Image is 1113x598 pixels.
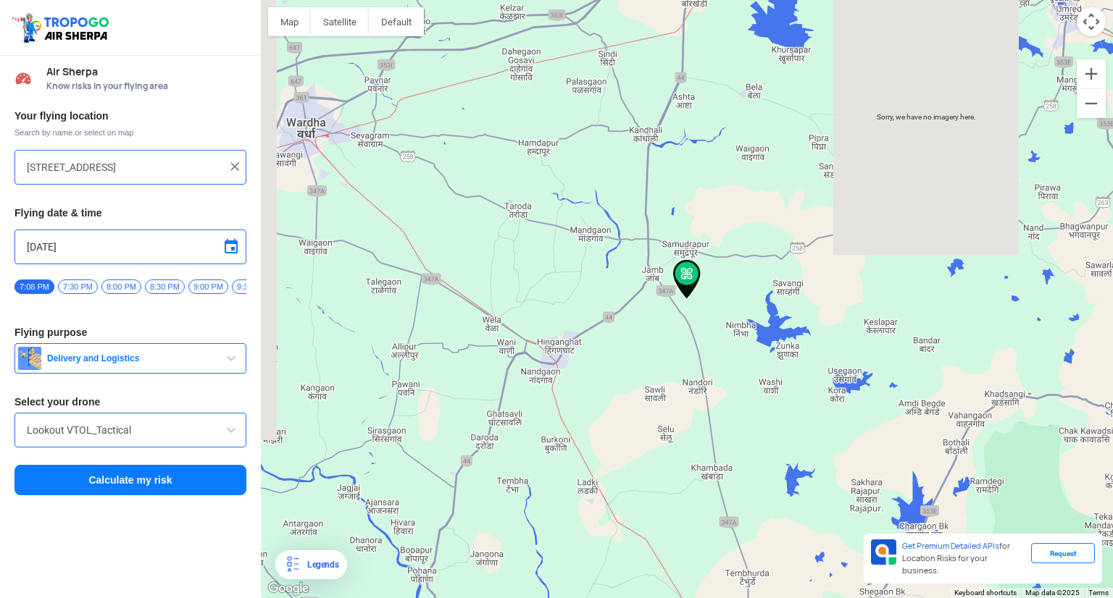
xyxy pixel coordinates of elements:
button: Map camera controls [1077,7,1106,36]
span: Air Sherpa [46,66,246,77]
span: Search by name or select on map [14,127,246,138]
span: 8:30 PM [145,279,185,294]
h3: Flying purpose [14,327,246,337]
button: Zoom in [1077,59,1106,88]
h3: Select your drone [14,397,246,407]
input: Search your flying location [27,159,223,176]
img: Legends [284,556,301,573]
input: Search by name or Brand [27,421,234,439]
button: Zoom out [1077,89,1106,118]
button: Calculate my risk [14,465,246,495]
span: Get Premium Detailed APIs [902,541,999,551]
span: 7:08 PM [14,279,54,294]
button: Delivery and Logistics [14,343,246,374]
button: Keyboard shortcuts [954,588,1017,598]
span: Map data ©2025 [1025,589,1080,597]
h3: Your flying location [14,111,246,121]
span: Know risks in your flying area [46,80,246,92]
h3: Flying date & time [14,208,246,218]
img: ic_close.png [228,159,242,174]
img: ic_tgdronemaps.svg [11,11,114,44]
span: 7:30 PM [58,279,98,294]
img: delivery.png [18,347,41,370]
span: 9:00 PM [188,279,228,294]
img: Risk Scores [14,70,32,87]
span: Delivery and Logistics [41,353,222,364]
div: Request [1031,543,1095,563]
img: Premium APIs [871,539,896,565]
span: 8:00 PM [101,279,141,294]
button: Show street map [268,7,311,36]
div: Legends [301,556,338,573]
a: Open this area in Google Maps (opens a new window) [264,579,312,598]
div: for Location Risks for your business. [896,539,1031,578]
a: Terms [1088,589,1109,597]
button: Show satellite imagery [311,7,369,36]
img: Google [264,579,312,598]
span: 9:30 PM [232,279,272,294]
input: Select Date [27,238,234,256]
